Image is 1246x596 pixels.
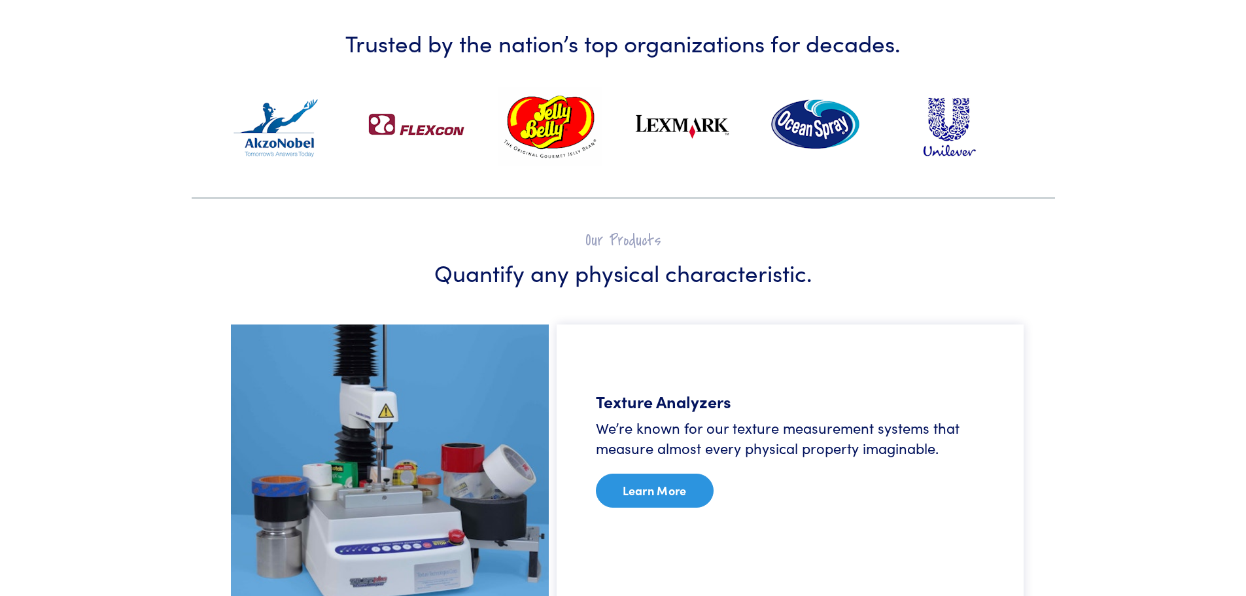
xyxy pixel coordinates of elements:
h2: Our Products [231,230,1016,251]
img: akzonobel.gif [231,87,336,166]
h5: Texture Analyzers [596,390,984,413]
h6: We’re known for our texture measurement systems that measure almost every physical property imagi... [596,418,984,459]
h3: Quantify any physical characteristic. [231,256,1016,288]
img: jelly-belly.gif [498,87,602,166]
img: flexcon.gif [364,87,469,166]
img: ocean_spray.gif [765,87,869,166]
img: lexmark.gif [631,87,736,166]
img: unilever.gif [898,87,1003,166]
a: Learn More [596,474,714,508]
h3: Trusted by the nation’s top organizations for decades. [231,26,1016,58]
